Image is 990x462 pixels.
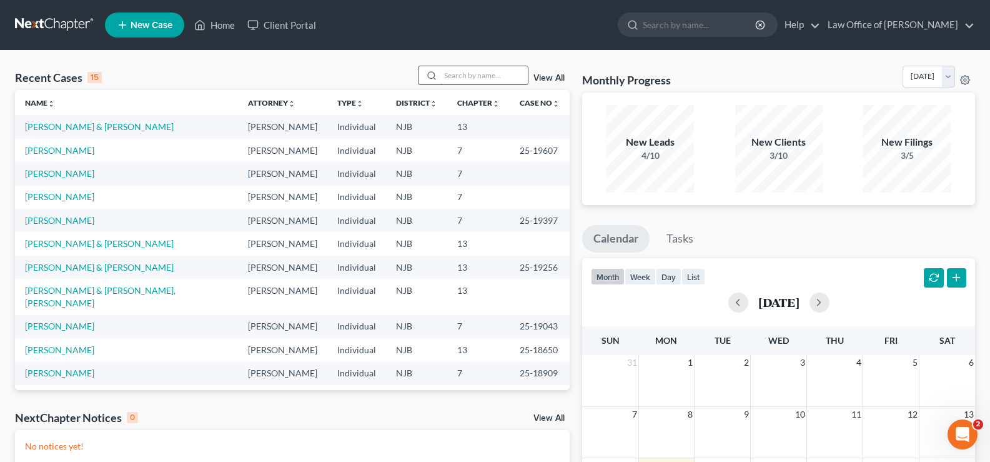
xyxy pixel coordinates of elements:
[25,285,176,308] a: [PERSON_NAME] & [PERSON_NAME], [PERSON_NAME]
[447,256,510,279] td: 13
[735,149,823,162] div: 3/10
[238,139,327,162] td: [PERSON_NAME]
[447,162,510,185] td: 7
[288,100,295,108] i: unfold_more
[826,335,844,346] span: Thu
[386,209,447,232] td: NJB
[25,145,94,156] a: [PERSON_NAME]
[447,139,510,162] td: 7
[591,268,625,285] button: month
[884,335,898,346] span: Fri
[25,98,55,108] a: Nameunfold_more
[855,355,863,370] span: 4
[15,410,138,425] div: NextChapter Notices
[131,21,172,30] span: New Case
[655,225,705,253] a: Tasks
[188,14,241,36] a: Home
[510,315,570,338] td: 25-19043
[238,209,327,232] td: [PERSON_NAME]
[238,162,327,185] td: [PERSON_NAME]
[386,115,447,138] td: NJB
[25,321,94,331] a: [PERSON_NAME]
[973,419,983,429] span: 2
[25,191,94,202] a: [PERSON_NAME]
[238,315,327,338] td: [PERSON_NAME]
[601,335,620,346] span: Sun
[510,338,570,361] td: 25-18650
[25,215,94,226] a: [PERSON_NAME]
[386,338,447,361] td: NJB
[626,355,638,370] span: 31
[25,121,174,132] a: [PERSON_NAME] & [PERSON_NAME]
[25,168,94,179] a: [PERSON_NAME]
[238,279,327,314] td: [PERSON_NAME]
[327,279,386,314] td: Individual
[327,186,386,209] td: Individual
[447,186,510,209] td: 7
[396,98,437,108] a: Districtunfold_more
[327,315,386,338] td: Individual
[863,149,951,162] div: 3/5
[327,385,386,408] td: Individual
[327,232,386,255] td: Individual
[327,139,386,162] td: Individual
[778,14,820,36] a: Help
[821,14,974,36] a: Law Office of [PERSON_NAME]
[939,335,955,346] span: Sat
[850,407,863,422] span: 11
[127,412,138,423] div: 0
[386,162,447,185] td: NJB
[447,315,510,338] td: 7
[386,385,447,408] td: NJB
[386,315,447,338] td: NJB
[25,344,94,355] a: [PERSON_NAME]
[447,209,510,232] td: 7
[758,296,799,309] h2: [DATE]
[743,407,750,422] span: 9
[87,72,102,83] div: 15
[625,268,656,285] button: week
[510,256,570,279] td: 25-19256
[606,135,694,149] div: New Leads
[337,98,364,108] a: Typeunfold_more
[440,66,528,84] input: Search by name...
[25,368,94,378] a: [PERSON_NAME]
[681,268,705,285] button: list
[715,335,731,346] span: Tue
[510,362,570,385] td: 25-18909
[799,355,806,370] span: 3
[656,268,681,285] button: day
[510,209,570,232] td: 25-19397
[447,115,510,138] td: 13
[686,355,694,370] span: 1
[238,256,327,279] td: [PERSON_NAME]
[386,186,447,209] td: NJB
[948,419,978,449] iframe: Intercom live chat
[238,186,327,209] td: [PERSON_NAME]
[606,149,694,162] div: 4/10
[863,135,951,149] div: New Filings
[457,98,500,108] a: Chapterunfold_more
[510,139,570,162] td: 25-19607
[768,335,789,346] span: Wed
[430,100,437,108] i: unfold_more
[735,135,823,149] div: New Clients
[238,115,327,138] td: [PERSON_NAME]
[238,338,327,361] td: [PERSON_NAME]
[241,14,322,36] a: Client Portal
[520,98,560,108] a: Case Nounfold_more
[327,256,386,279] td: Individual
[327,362,386,385] td: Individual
[582,73,671,88] h3: Monthly Progress
[906,407,919,422] span: 12
[510,385,570,408] td: 25-18788
[25,238,174,249] a: [PERSON_NAME] & [PERSON_NAME]
[327,338,386,361] td: Individual
[15,70,102,85] div: Recent Cases
[686,407,694,422] span: 8
[47,100,55,108] i: unfold_more
[327,209,386,232] td: Individual
[655,335,677,346] span: Mon
[386,139,447,162] td: NJB
[386,279,447,314] td: NJB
